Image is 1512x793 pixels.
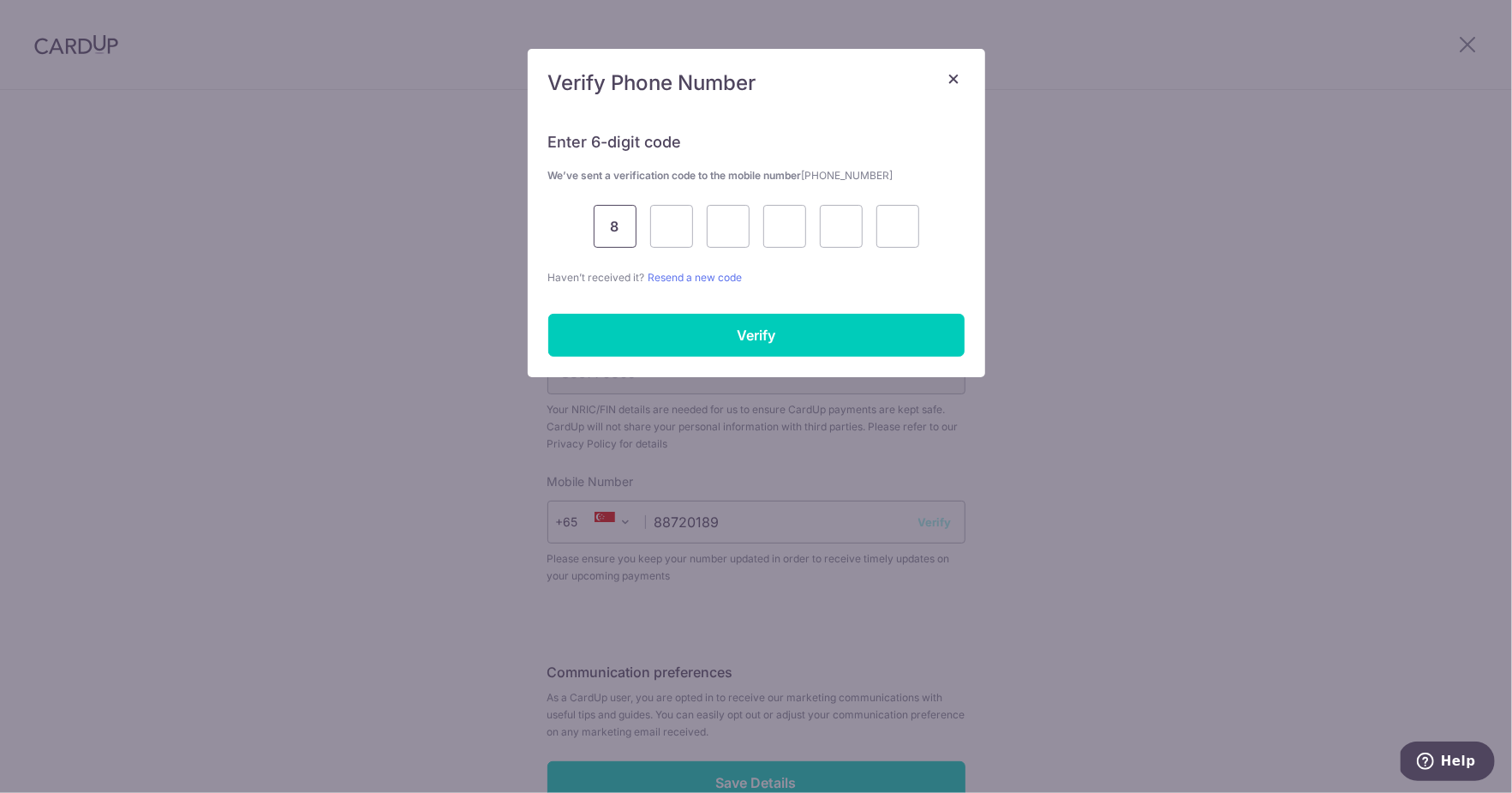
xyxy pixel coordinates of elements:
[548,132,965,153] h6: Enter 6-digit code
[548,271,645,284] span: Haven’t received it?
[548,314,965,357] input: Verify
[548,169,893,182] strong: We’ve sent a verification code to the mobile number
[802,169,893,182] span: [PHONE_NUMBER]
[548,69,965,97] h5: Verify Phone Number
[1401,742,1495,784] iframe: Opens a widget where you can find more information
[648,271,743,284] a: Resend a new code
